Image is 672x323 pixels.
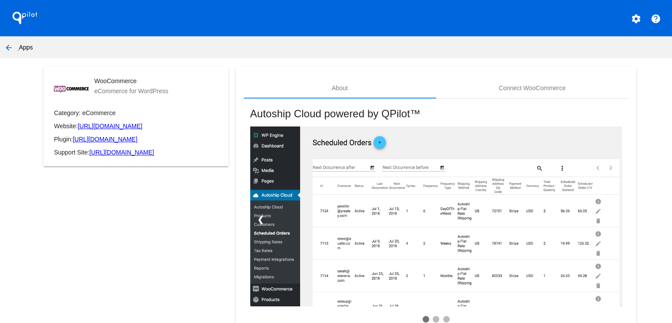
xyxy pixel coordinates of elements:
[250,208,271,232] a: ❮
[78,123,143,130] a: [URL][DOMAIN_NAME]
[94,88,168,95] mat-card-subtitle: eCommerce for WordPress
[250,108,622,120] mat-card-title: Autoship Cloud powered by QPilot™
[602,208,622,232] a: ❯
[7,9,42,27] h1: QPilot
[3,42,14,53] mat-icon: arrow_back
[54,109,218,116] p: Category: eCommerce
[54,149,218,156] p: Support Site:
[94,77,168,84] mat-card-title: WooCommerce
[250,126,622,306] img: 45327e7e-6d80-471c-b996-4055995bf388
[631,14,641,24] mat-icon: settings
[89,149,154,156] a: [URL][DOMAIN_NAME]
[54,86,89,93] img: cb168c88-e879-4cc9-8509-7920f572d3b5
[54,123,218,130] p: Website:
[499,84,566,91] div: Connect WooCommerce
[332,84,348,91] div: About
[73,136,137,143] a: [URL][DOMAIN_NAME]
[651,14,661,24] mat-icon: help
[54,136,218,143] p: Plugin:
